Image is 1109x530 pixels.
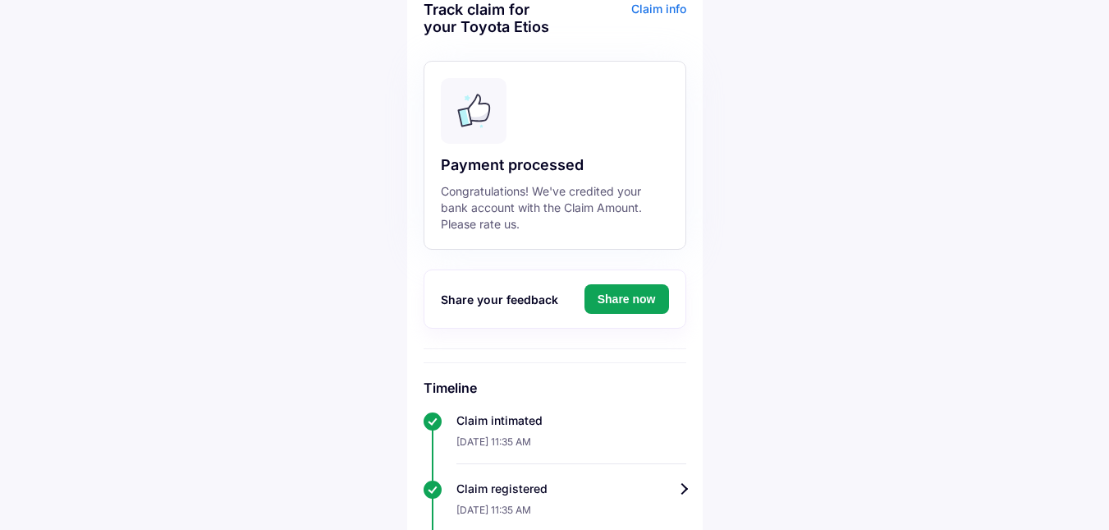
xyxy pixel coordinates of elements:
button: Share now [584,284,669,314]
div: Claim info [559,1,686,48]
div: Claim intimated [456,412,686,429]
div: Claim registered [456,481,686,497]
div: Congratulations! We've credited your bank account with the Claim Amount. Please rate us. [441,183,669,233]
div: [DATE] 11:35 AM [456,429,686,464]
div: Payment processed [441,155,669,175]
div: Track claim for your Toyota Etios [424,1,551,35]
h6: Timeline [424,380,686,396]
span: Share your feedback [441,293,558,306]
